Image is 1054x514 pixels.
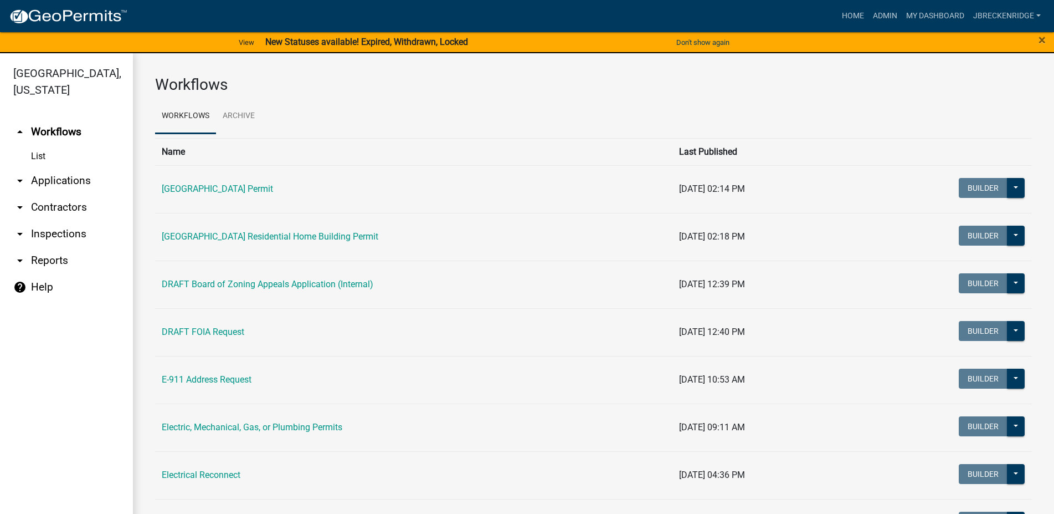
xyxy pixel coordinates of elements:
[679,470,745,480] span: [DATE] 04:36 PM
[13,201,27,214] i: arrow_drop_down
[672,33,734,52] button: Don't show again
[969,6,1045,27] a: Jbreckenridge
[13,174,27,187] i: arrow_drop_down
[265,37,468,47] strong: New Statuses available! Expired, Withdrawn, Locked
[959,178,1007,198] button: Builder
[959,369,1007,389] button: Builder
[959,226,1007,246] button: Builder
[959,321,1007,341] button: Builder
[679,327,745,337] span: [DATE] 12:40 PM
[959,273,1007,293] button: Builder
[837,6,868,27] a: Home
[1038,32,1046,48] span: ×
[868,6,902,27] a: Admin
[162,327,244,337] a: DRAFT FOIA Request
[679,184,745,194] span: [DATE] 02:14 PM
[162,231,378,242] a: [GEOGRAPHIC_DATA] Residential Home Building Permit
[234,33,259,52] a: View
[1038,33,1046,47] button: Close
[13,227,27,241] i: arrow_drop_down
[902,6,969,27] a: My Dashboard
[679,374,745,385] span: [DATE] 10:53 AM
[679,279,745,289] span: [DATE] 12:39 PM
[13,254,27,267] i: arrow_drop_down
[216,99,261,134] a: Archive
[13,125,27,139] i: arrow_drop_up
[672,138,851,165] th: Last Published
[162,422,342,432] a: Electric, Mechanical, Gas, or Plumbing Permits
[679,231,745,242] span: [DATE] 02:18 PM
[959,416,1007,436] button: Builder
[679,422,745,432] span: [DATE] 09:11 AM
[155,75,1032,94] h3: Workflows
[162,374,251,385] a: E-911 Address Request
[155,138,672,165] th: Name
[13,281,27,294] i: help
[162,184,273,194] a: [GEOGRAPHIC_DATA] Permit
[162,470,240,480] a: Electrical Reconnect
[155,99,216,134] a: Workflows
[162,279,373,289] a: DRAFT Board of Zoning Appeals Application (Internal)
[959,464,1007,484] button: Builder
